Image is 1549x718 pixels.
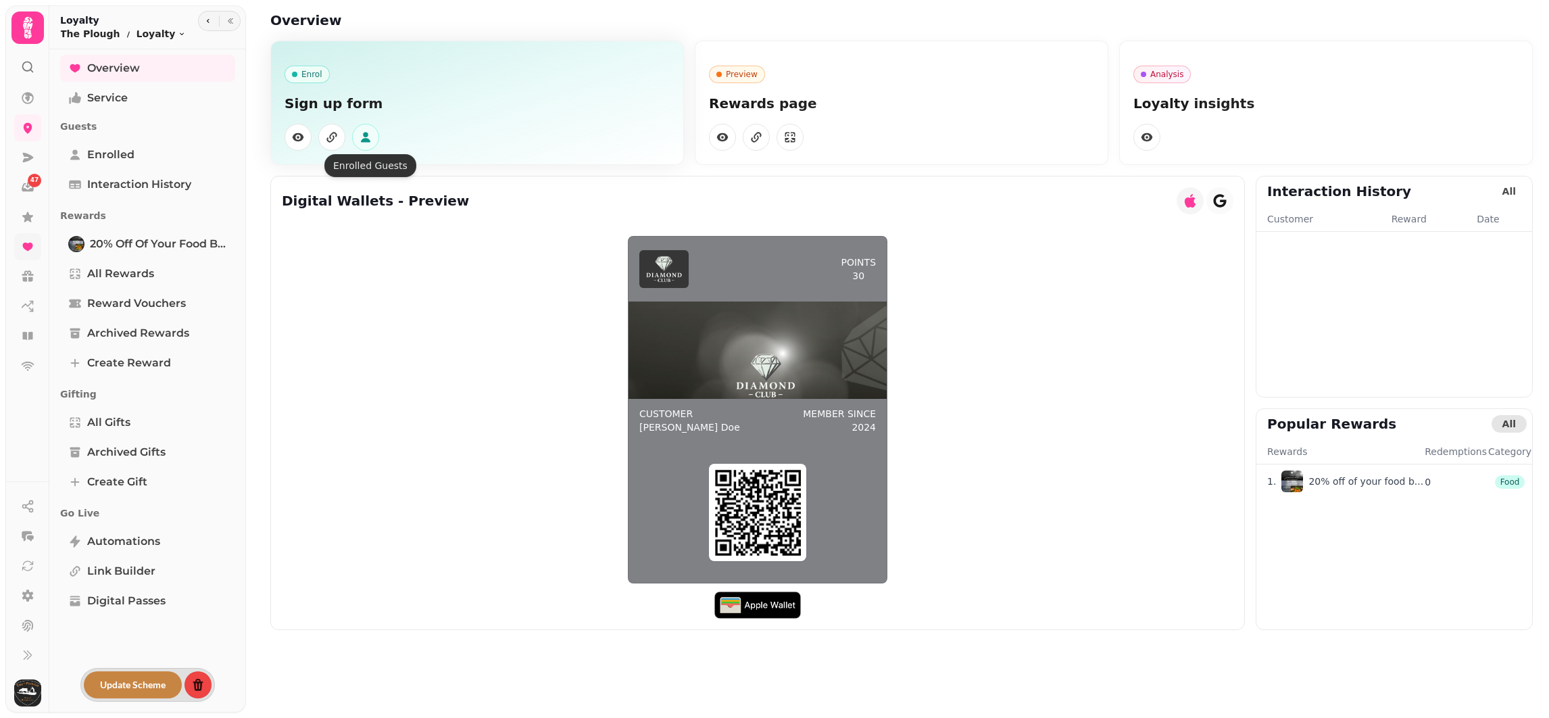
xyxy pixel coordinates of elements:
span: 20% off of your food bill! [90,236,227,252]
a: Service [60,85,235,112]
button: All [1492,183,1527,200]
p: Loyalty insights [1133,94,1519,113]
p: Analysis [1150,69,1183,80]
span: Food [1500,477,1520,487]
p: Member since [803,407,876,421]
p: 20% off of your food b ... [1308,475,1423,488]
a: All Gifts [60,409,235,436]
h2: Interaction History [1267,182,1411,201]
img: qr-code.png [714,469,801,556]
nav: Tabs [49,49,246,668]
a: Reward Vouchers [60,290,235,317]
span: Automations [87,533,160,550]
span: Enrolled [87,147,134,163]
span: Create reward [87,355,171,371]
th: Customer [1256,212,1391,232]
span: 47 [30,176,39,185]
p: 2024 [852,421,876,434]
h2: Popular Rewards [1267,414,1396,433]
span: Service [87,90,128,106]
span: All Gifts [87,414,130,431]
span: All [1502,419,1516,429]
img: aHR0cHM6Ly9maWxlcy5zdGFtcGVkZS5haS9mZDk3NzE0Ni1kZjUwLTRmYjEtODg3YS01ZmI4MzdiNzI4ZTEvbWVkaWEvNjdjM... [1281,471,1303,492]
span: Interaction History [87,176,191,193]
h2: Loyalty [60,14,186,27]
a: Archived Gifts [60,439,235,466]
a: Create Gift [60,469,235,496]
th: Date [1476,212,1532,232]
span: All Rewards [87,266,154,282]
img: User avatar [14,679,41,707]
p: Sign up form [285,94,670,113]
a: All Rewards [60,260,235,287]
span: All [1502,187,1516,196]
p: Guests [60,114,235,139]
p: Gifting [60,382,235,406]
a: 20% off of your food bill!20% off of your food bill! [60,231,235,258]
th: Category [1487,444,1532,464]
p: 30 [852,269,864,283]
button: All [1492,415,1527,433]
span: Overview [87,60,140,76]
p: Go Live [60,501,235,525]
img: 20% off of your food bill! [70,237,83,251]
td: 0 [1424,464,1487,500]
h2: Digital Wallets - Preview [282,191,469,210]
p: Rewards page [709,94,1094,113]
button: Loyalty [137,27,187,41]
h2: Overview [270,11,530,30]
th: Redemptions [1424,444,1487,464]
p: Preview [726,69,758,80]
p: [PERSON_NAME] Doe [639,421,740,434]
nav: breadcrumb [60,27,186,41]
a: Interaction History [60,171,235,198]
p: Rewards [60,204,235,228]
img: header [645,253,683,285]
p: Customer [639,407,740,421]
span: Update Scheme [100,680,166,690]
a: Create reward [60,350,235,377]
button: Update Scheme [84,671,182,698]
p: points [841,256,877,269]
img: apple wallet [714,592,801,619]
a: Enrolled [60,141,235,168]
a: Automations [60,528,235,555]
span: Digital Passes [87,593,166,609]
th: Rewards [1256,444,1424,464]
span: Link Builder [87,563,155,579]
a: Overview [60,55,235,82]
span: Archived Rewards [87,325,189,341]
span: Reward Vouchers [87,295,186,312]
a: Link Builder [60,558,235,585]
a: Digital Passes [60,588,235,615]
button: User avatar [11,679,44,707]
p: The Plough [60,27,120,41]
div: Enrolled Guests [324,154,416,177]
span: 1 . [1267,475,1276,488]
th: Reward [1391,212,1476,232]
p: Enrol [301,69,322,80]
a: Archived Rewards [60,320,235,347]
a: 47 [14,174,41,201]
span: Create Gift [87,474,147,490]
span: Archived Gifts [87,444,166,460]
